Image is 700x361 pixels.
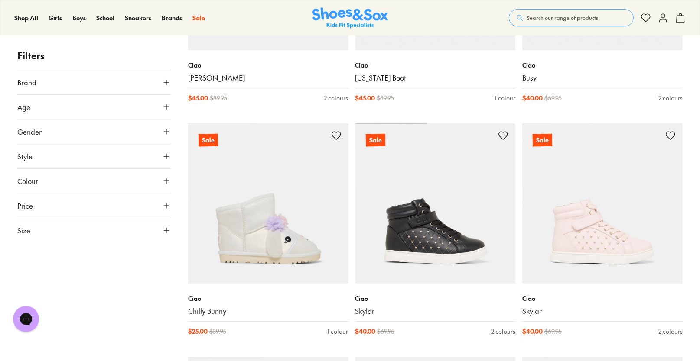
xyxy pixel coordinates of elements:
span: Style [17,151,33,161]
a: Shoes & Sox [312,7,388,29]
a: Shop All [14,13,38,23]
p: Ciao [188,294,348,303]
div: 1 colour [495,93,515,103]
a: Brands [162,13,182,23]
p: Ciao [355,61,516,70]
a: Sale [192,13,205,23]
span: Brands [162,13,182,22]
span: Sale [192,13,205,22]
a: School [96,13,114,23]
p: Filters [17,48,171,63]
span: $ 45.00 [188,93,208,103]
button: Search our range of products [509,9,634,26]
span: $ 25.00 [188,327,208,336]
div: 2 colours [658,327,683,336]
a: Sale [355,123,516,284]
button: Age [17,95,171,119]
span: Girls [49,13,62,22]
span: Boys [72,13,86,22]
span: $ 69.95 [378,327,395,336]
span: $ 40.00 [522,327,543,336]
span: $ 39.95 [209,327,226,336]
button: Style [17,144,171,168]
span: Sneakers [125,13,151,22]
a: Sale [522,123,683,284]
span: Price [17,200,33,211]
span: Brand [17,77,36,87]
button: Colour [17,169,171,193]
span: Search our range of products [527,14,598,22]
a: Boys [72,13,86,23]
p: Sale [199,134,218,147]
span: School [96,13,114,22]
img: SNS_Logo_Responsive.svg [312,7,388,29]
span: $ 45.00 [355,93,375,103]
span: $ 40.00 [522,93,543,103]
span: $ 69.95 [544,327,562,336]
button: Size [17,218,171,242]
a: Skylar [522,306,683,316]
div: 2 colours [491,327,515,336]
button: Gender [17,119,171,144]
a: Chilly Bunny [188,306,348,316]
span: Age [17,102,30,112]
span: $ 59.95 [544,93,562,103]
span: Size [17,225,30,235]
div: 1 colour [328,327,348,336]
p: Ciao [522,294,683,303]
span: Colour [17,176,38,186]
a: Sale [188,123,348,284]
span: Shop All [14,13,38,22]
p: Ciao [522,61,683,70]
p: Sale [533,134,552,147]
a: Girls [49,13,62,23]
a: Skylar [355,306,516,316]
span: $ 89.95 [210,93,227,103]
iframe: Gorgias live chat messenger [9,303,43,335]
div: 2 colours [658,93,683,103]
div: 2 colours [324,93,348,103]
span: $ 40.00 [355,327,376,336]
a: [PERSON_NAME] [188,73,348,83]
p: Ciao [355,294,516,303]
button: Price [17,193,171,218]
a: [US_STATE] Boot [355,73,516,83]
span: $ 89.95 [377,93,394,103]
button: Brand [17,70,171,94]
p: Ciao [188,61,348,70]
a: Busy [522,73,683,83]
a: Sneakers [125,13,151,23]
p: Sale [365,134,385,147]
span: Gender [17,126,42,137]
